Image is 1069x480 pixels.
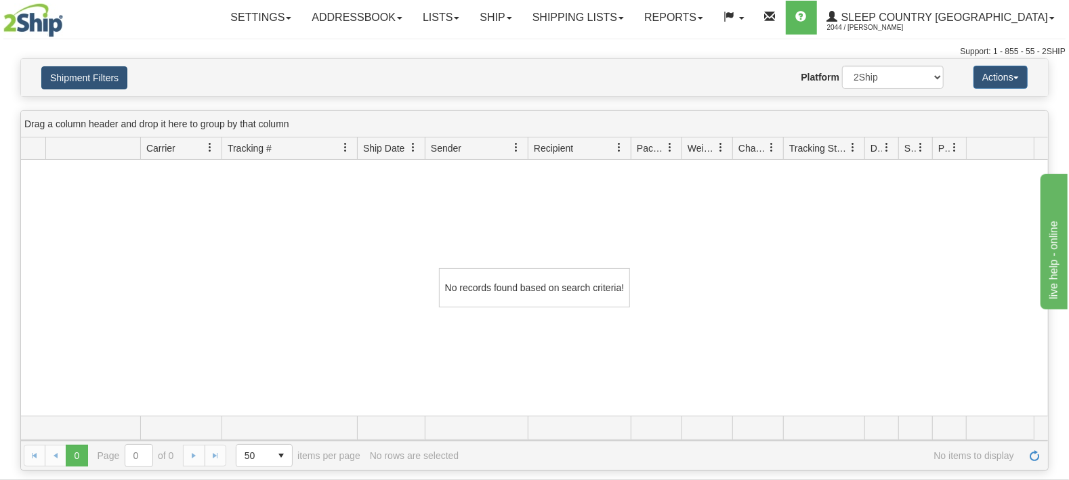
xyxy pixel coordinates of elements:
[801,70,839,84] label: Platform
[522,1,634,35] a: Shipping lists
[3,3,63,37] img: logo2044.jpg
[909,136,932,159] a: Shipment Issues filter column settings
[21,111,1048,137] div: grid grouping header
[817,1,1065,35] a: Sleep Country [GEOGRAPHIC_DATA] 2044 / [PERSON_NAME]
[334,136,357,159] a: Tracking # filter column settings
[41,66,127,89] button: Shipment Filters
[228,141,272,155] span: Tracking #
[904,141,916,155] span: Shipment Issues
[439,268,630,307] div: No records found based on search criteria!
[245,449,262,462] span: 50
[198,136,222,159] a: Carrier filter column settings
[838,12,1048,23] span: Sleep Country [GEOGRAPHIC_DATA]
[146,141,175,155] span: Carrier
[938,141,950,155] span: Pickup Status
[1038,171,1068,309] iframe: chat widget
[402,136,425,159] a: Ship Date filter column settings
[98,444,174,467] span: Page of 0
[236,444,293,467] span: Page sizes drop down
[236,444,360,467] span: items per page
[534,141,573,155] span: Recipient
[469,1,522,35] a: Ship
[608,136,631,159] a: Recipient filter column settings
[709,136,732,159] a: Weight filter column settings
[827,21,929,35] span: 2044 / [PERSON_NAME]
[658,136,682,159] a: Packages filter column settings
[10,8,125,24] div: live help - online
[760,136,783,159] a: Charge filter column settings
[688,141,716,155] span: Weight
[431,141,461,155] span: Sender
[841,136,864,159] a: Tracking Status filter column settings
[973,66,1028,89] button: Actions
[363,141,404,155] span: Ship Date
[220,1,301,35] a: Settings
[1024,445,1045,466] a: Refresh
[468,450,1014,461] span: No items to display
[634,1,713,35] a: Reports
[270,445,292,466] span: select
[943,136,966,159] a: Pickup Status filter column settings
[505,136,528,159] a: Sender filter column settings
[301,1,413,35] a: Addressbook
[413,1,469,35] a: Lists
[3,46,1066,58] div: Support: 1 - 855 - 55 - 2SHIP
[637,141,665,155] span: Packages
[871,141,882,155] span: Delivery Status
[66,445,87,466] span: Page 0
[789,141,848,155] span: Tracking Status
[738,141,767,155] span: Charge
[875,136,898,159] a: Delivery Status filter column settings
[370,450,459,461] div: No rows are selected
